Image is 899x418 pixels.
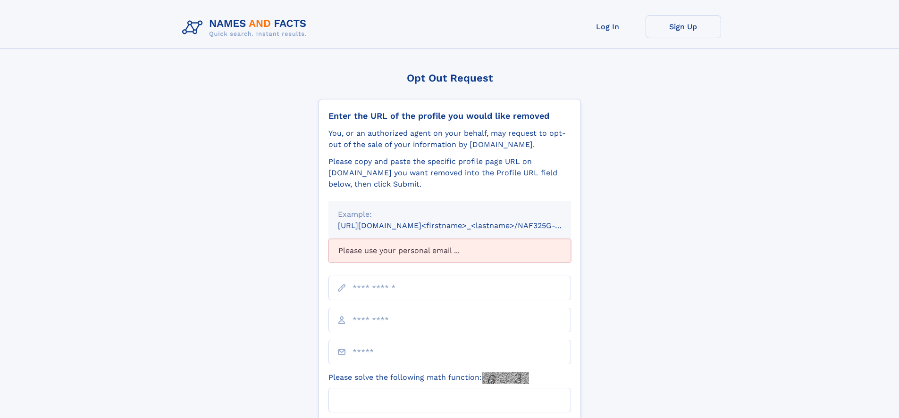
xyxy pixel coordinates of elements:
label: Please solve the following math function: [328,372,529,384]
small: [URL][DOMAIN_NAME]<firstname>_<lastname>/NAF325G-xxxxxxxx [338,221,589,230]
div: You, or an authorized agent on your behalf, may request to opt-out of the sale of your informatio... [328,128,571,150]
div: Please copy and paste the specific profile page URL on [DOMAIN_NAME] you want removed into the Pr... [328,156,571,190]
div: Example: [338,209,562,220]
div: Please use your personal email ... [328,239,571,262]
a: Sign Up [646,15,721,38]
div: Enter the URL of the profile you would like removed [328,111,571,121]
div: Opt Out Request [319,72,581,84]
img: Logo Names and Facts [178,15,314,41]
a: Log In [570,15,646,38]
